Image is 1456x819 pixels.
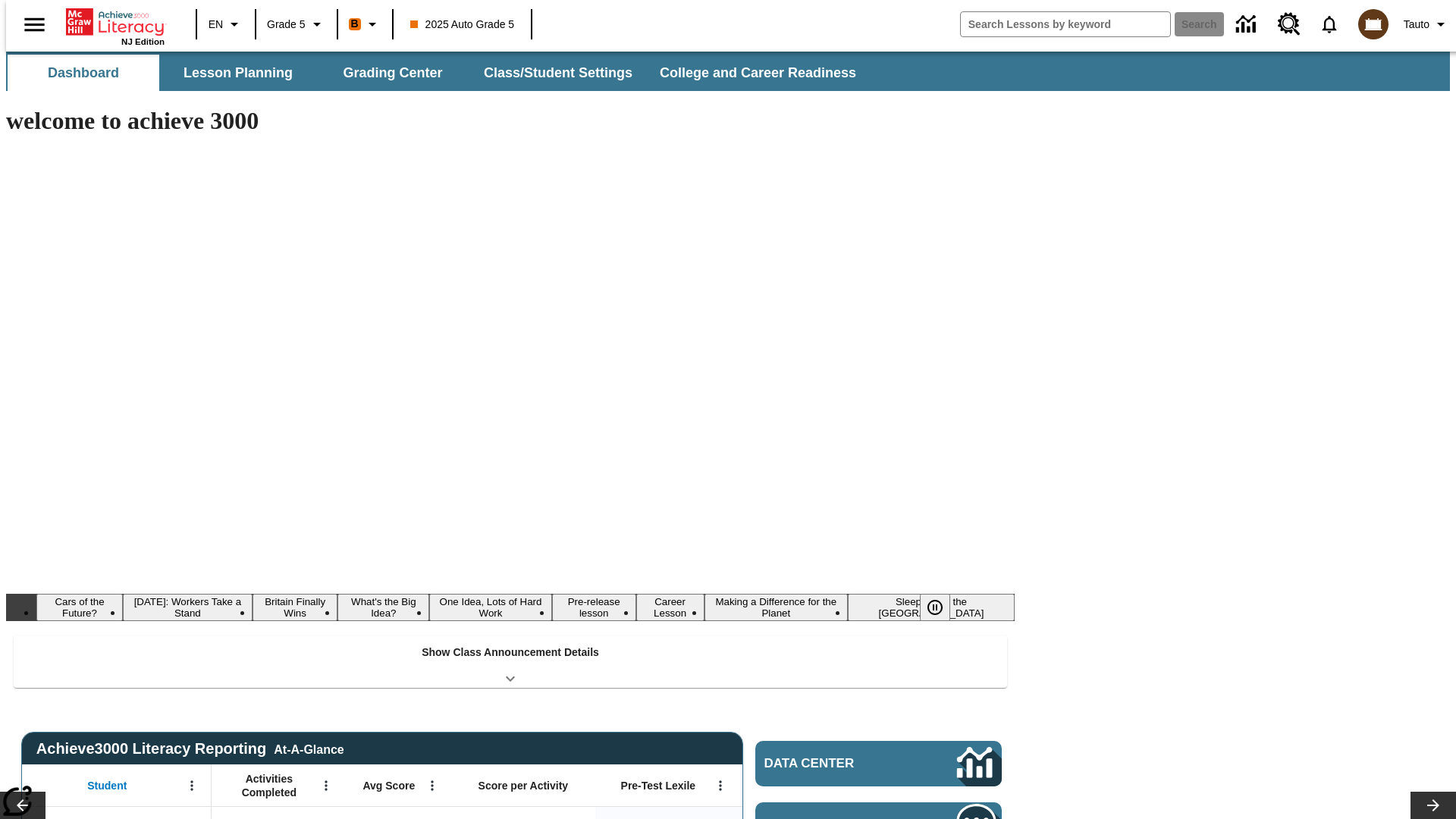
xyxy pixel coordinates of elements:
span: EN [209,17,223,33]
span: Avg Score [362,779,415,792]
p: Show Class Announcement Details [422,645,599,661]
button: Slide 5 One Idea, Lots of Hard Work [429,594,552,621]
button: Grade: Grade 5, Select a grade [261,11,332,38]
div: Pause [920,594,965,621]
span: Activities Completed [219,772,319,799]
span: Student [87,779,127,792]
button: College and Career Readiness [648,55,868,91]
button: Profile/Settings [1398,11,1456,38]
button: Open Menu [180,774,203,797]
span: Achieve3000 Literacy Reporting [36,740,344,758]
button: Slide 6 Pre-release lesson [552,594,636,621]
a: Home [66,7,165,37]
span: 2025 Auto Grade 5 [410,17,515,33]
button: Slide 8 Making a Difference for the Planet [704,594,848,621]
button: Pause [920,594,950,621]
button: Open Menu [315,774,337,797]
a: Data Center [1227,4,1269,45]
button: Dashboard [8,55,159,91]
button: Lesson carousel, Next [1410,792,1456,819]
button: Slide 9 Sleepless in the Animal Kingdom [848,594,1015,621]
div: Show Class Announcement Details [14,635,1007,688]
button: Open Menu [709,774,732,797]
h1: welcome to achieve 3000 [6,107,1015,135]
img: avatar image [1358,9,1389,39]
button: Slide 3 Britain Finally Wins [253,594,338,621]
input: search field [961,12,1170,36]
span: NJ Edition [121,37,165,46]
button: Grading Center [317,55,469,91]
button: Boost Class color is orange. Change class color [343,11,388,38]
button: Language: EN, Select a language [202,11,250,38]
button: Slide 4 What's the Big Idea? [337,594,429,621]
span: B [351,14,359,33]
button: Slide 7 Career Lesson [636,594,704,621]
span: Tauto [1404,17,1429,33]
div: Home [66,5,165,46]
a: Data Center [755,741,1002,786]
span: Data Center [764,756,906,771]
button: Class/Student Settings [472,55,645,91]
button: Open side menu [12,2,57,47]
div: SubNavbar [6,52,1450,91]
a: Resource Center, Will open in new tab [1269,4,1310,45]
div: At-A-Glance [274,740,344,757]
div: SubNavbar [6,55,870,91]
span: Grade 5 [267,17,306,33]
button: Open Menu [421,774,444,797]
a: Notifications [1310,5,1349,44]
span: Pre-Test Lexile [621,779,696,792]
span: Score per Activity [479,779,569,792]
button: Lesson Planning [162,55,314,91]
button: Select a new avatar [1349,5,1398,44]
button: Slide 2 Labor Day: Workers Take a Stand [123,594,253,621]
button: Slide 1 Cars of the Future? [36,594,123,621]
